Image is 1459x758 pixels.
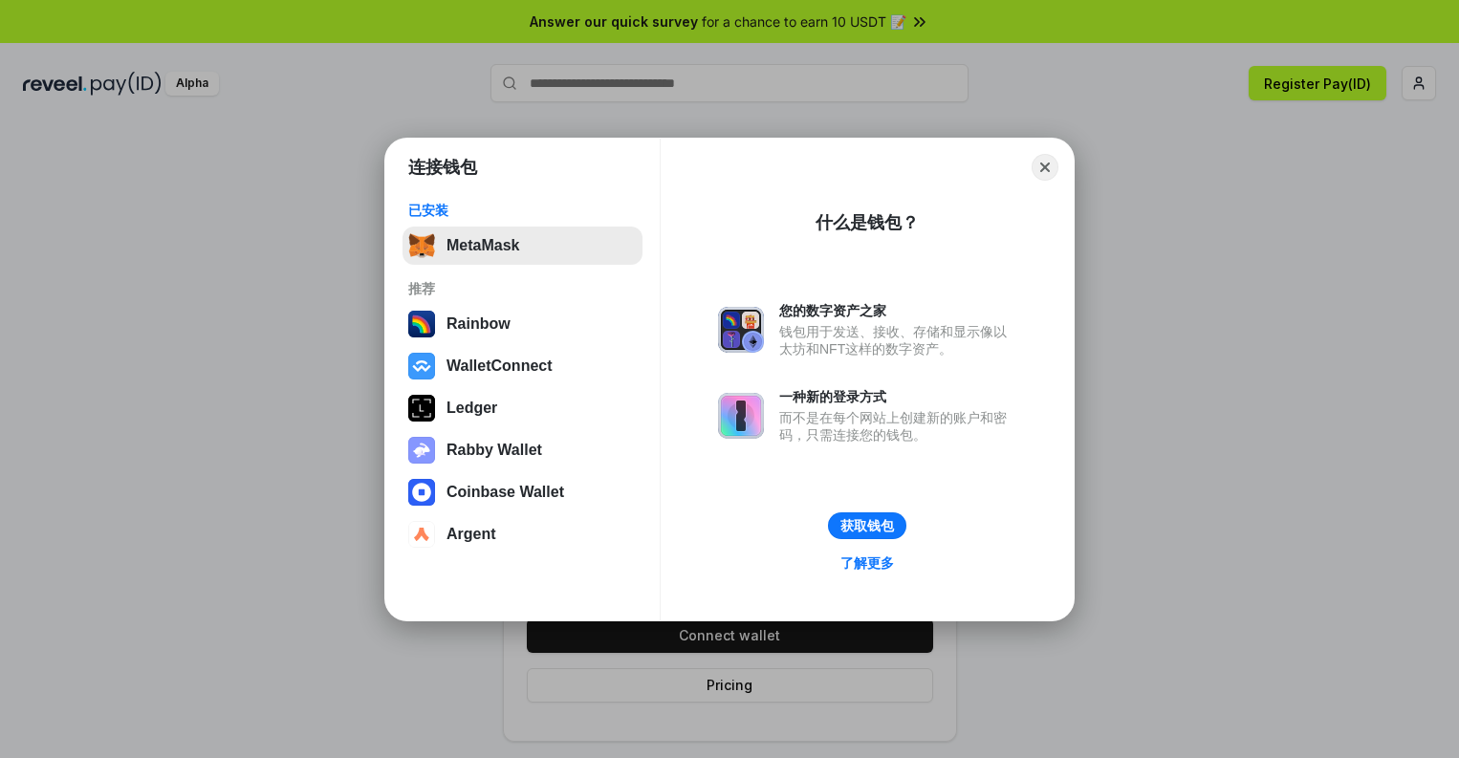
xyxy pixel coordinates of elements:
button: 获取钱包 [828,512,906,539]
a: 了解更多 [829,551,905,575]
img: svg+xml,%3Csvg%20xmlns%3D%22http%3A%2F%2Fwww.w3.org%2F2000%2Fsvg%22%20fill%3D%22none%22%20viewBox... [408,437,435,464]
button: Rainbow [403,305,642,343]
div: Rabby Wallet [446,442,542,459]
div: 一种新的登录方式 [779,388,1016,405]
img: svg+xml,%3Csvg%20width%3D%22120%22%20height%3D%22120%22%20viewBox%3D%220%200%20120%20120%22%20fil... [408,311,435,337]
img: svg+xml,%3Csvg%20xmlns%3D%22http%3A%2F%2Fwww.w3.org%2F2000%2Fsvg%22%20fill%3D%22none%22%20viewBox... [718,307,764,353]
button: Coinbase Wallet [403,473,642,511]
img: svg+xml,%3Csvg%20width%3D%2228%22%20height%3D%2228%22%20viewBox%3D%220%200%2028%2028%22%20fill%3D... [408,521,435,548]
div: 什么是钱包？ [816,211,919,234]
div: 了解更多 [840,554,894,572]
div: 已安装 [408,202,637,219]
div: 而不是在每个网站上创建新的账户和密码，只需连接您的钱包。 [779,409,1016,444]
div: 获取钱包 [840,517,894,534]
div: Rainbow [446,315,511,333]
div: 推荐 [408,280,637,297]
h1: 连接钱包 [408,156,477,179]
button: WalletConnect [403,347,642,385]
button: Ledger [403,389,642,427]
div: 钱包用于发送、接收、存储和显示像以太坊和NFT这样的数字资产。 [779,323,1016,357]
div: WalletConnect [446,357,553,375]
button: MetaMask [403,227,642,265]
button: Argent [403,515,642,553]
div: Ledger [446,400,497,417]
button: Close [1032,154,1058,181]
img: svg+xml,%3Csvg%20fill%3D%22none%22%20height%3D%2233%22%20viewBox%3D%220%200%2035%2033%22%20width%... [408,232,435,259]
img: svg+xml,%3Csvg%20width%3D%2228%22%20height%3D%2228%22%20viewBox%3D%220%200%2028%2028%22%20fill%3D... [408,479,435,506]
div: Argent [446,526,496,543]
img: svg+xml,%3Csvg%20width%3D%2228%22%20height%3D%2228%22%20viewBox%3D%220%200%2028%2028%22%20fill%3D... [408,353,435,379]
button: Rabby Wallet [403,431,642,469]
div: Coinbase Wallet [446,484,564,501]
img: svg+xml,%3Csvg%20xmlns%3D%22http%3A%2F%2Fwww.w3.org%2F2000%2Fsvg%22%20fill%3D%22none%22%20viewBox... [718,393,764,439]
img: svg+xml,%3Csvg%20xmlns%3D%22http%3A%2F%2Fwww.w3.org%2F2000%2Fsvg%22%20width%3D%2228%22%20height%3... [408,395,435,422]
div: 您的数字资产之家 [779,302,1016,319]
div: MetaMask [446,237,519,254]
